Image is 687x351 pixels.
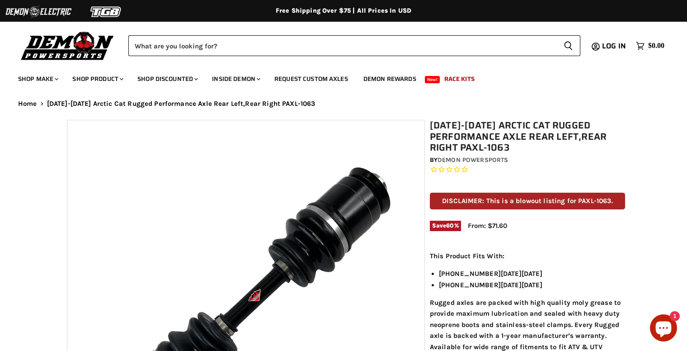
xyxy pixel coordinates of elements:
ul: Main menu [11,66,662,88]
form: Product [128,35,580,56]
a: Request Custom Axles [268,70,355,88]
span: [DATE]-[DATE] Arctic Cat Rugged Performance Axle Rear Left,Rear Right PAXL-1063 [47,100,315,108]
button: Search [556,35,580,56]
img: Demon Electric Logo 2 [5,3,72,20]
a: Demon Powersports [438,156,508,164]
span: Rated 0.0 out of 5 stars 0 reviews [430,165,625,175]
input: Search [128,35,556,56]
img: TGB Logo 2 [72,3,140,20]
a: Log in [598,42,631,50]
a: Inside Demon [205,70,266,88]
span: New! [425,76,440,83]
p: This Product Fits With: [430,251,625,261]
span: Log in [602,40,626,52]
a: $0.00 [631,39,669,52]
inbox-online-store-chat: Shopify online store chat [647,314,680,344]
span: Save % [430,221,461,231]
a: Shop Discounted [131,70,203,88]
a: Shop Make [11,70,64,88]
img: Demon Powersports [18,29,117,62]
a: Home [18,100,37,108]
p: DISCLAIMER: This is a blowout listing for PAXL-1063. [430,193,625,209]
span: $0.00 [648,42,664,50]
span: 60 [446,222,454,229]
span: From: $71.60 [468,222,507,230]
li: [PHONE_NUMBER][DATE][DATE] [439,280,625,290]
a: Race Kits [438,70,481,88]
a: Shop Product [66,70,129,88]
a: Demon Rewards [357,70,423,88]
li: [PHONE_NUMBER][DATE][DATE] [439,268,625,279]
div: by [430,155,625,165]
h1: [DATE]-[DATE] Arctic Cat Rugged Performance Axle Rear Left,Rear Right PAXL-1063 [430,120,625,153]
